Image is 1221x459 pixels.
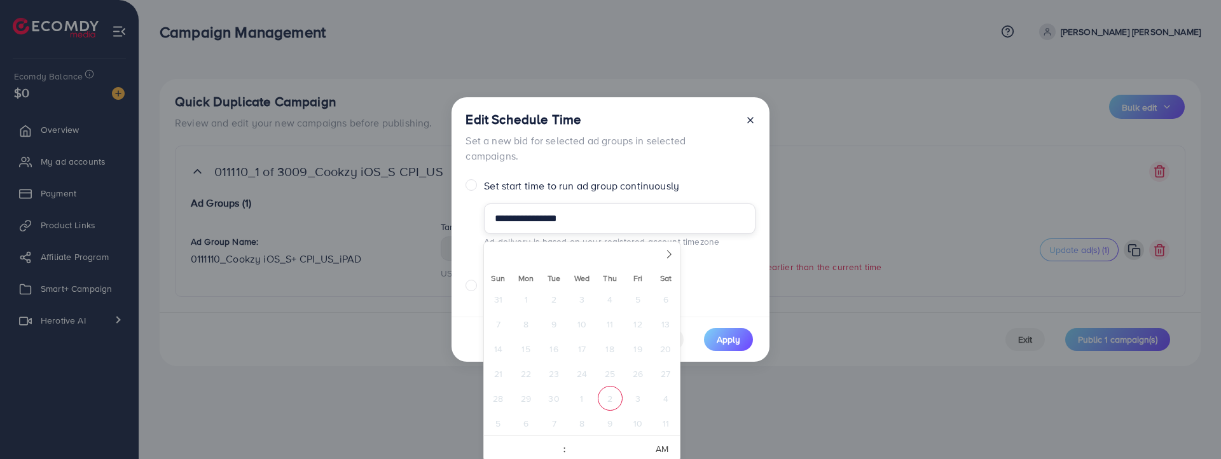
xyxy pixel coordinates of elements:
[542,361,567,386] span: September 23, 2025
[570,411,595,435] span: October 8, 2025
[653,411,678,435] span: October 11, 2025
[570,312,595,336] span: September 10, 2025
[626,411,651,435] span: October 10, 2025
[542,249,580,263] select: Month
[653,312,678,336] span: September 13, 2025
[717,333,740,346] span: Apply
[514,336,539,361] span: September 15, 2025
[542,386,567,411] span: September 30, 2025
[486,361,511,386] span: September 21, 2025
[596,274,624,282] span: Thu
[514,361,539,386] span: September 22, 2025
[570,336,595,361] span: September 17, 2025
[542,287,567,312] span: September 2, 2025
[624,274,652,282] span: Fri
[486,386,511,411] span: September 28, 2025
[653,336,678,361] span: September 20, 2025
[626,312,651,336] span: September 12, 2025
[512,274,540,282] span: Mon
[570,386,595,411] span: October 1, 2025
[626,287,651,312] span: September 5, 2025
[1167,402,1211,449] iframe: Chat
[466,133,735,163] p: Set a new bid for selected ad groups in selected campaigns.
[540,274,568,282] span: Tue
[484,235,719,262] small: Ad delivery is based on your registered account timezone (Etc/GMT).
[514,312,539,336] span: September 8, 2025
[570,287,595,312] span: September 3, 2025
[626,336,651,361] span: September 19, 2025
[484,274,512,282] span: Sun
[653,361,678,386] span: September 27, 2025
[598,411,623,435] span: October 9, 2025
[486,336,511,361] span: September 14, 2025
[653,386,678,411] span: October 4, 2025
[598,336,623,361] span: September 18, 2025
[484,179,755,264] label: Set start time to run ad group continuously
[598,287,623,312] span: September 4, 2025
[568,274,596,282] span: Wed
[598,386,623,411] span: October 2, 2025
[486,312,511,336] span: September 7, 2025
[514,287,539,312] span: September 1, 2025
[598,361,623,386] span: September 25, 2025
[486,287,511,312] span: August 31, 2025
[653,287,678,312] span: September 6, 2025
[542,411,567,435] span: October 7, 2025
[514,386,539,411] span: September 29, 2025
[570,361,595,386] span: September 24, 2025
[542,312,567,336] span: September 9, 2025
[581,249,621,261] input: Year
[514,411,539,435] span: October 6, 2025
[542,336,567,361] span: September 16, 2025
[486,411,511,435] span: October 5, 2025
[626,386,651,411] span: October 3, 2025
[598,312,623,336] span: September 11, 2025
[704,328,753,351] button: Apply
[466,112,735,128] h4: Edit Schedule Time
[484,203,755,234] input: Set start time to run ad group continuouslyAd delivery is based on your registered account timezo...
[652,274,680,282] span: Sat
[626,361,651,386] span: September 26, 2025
